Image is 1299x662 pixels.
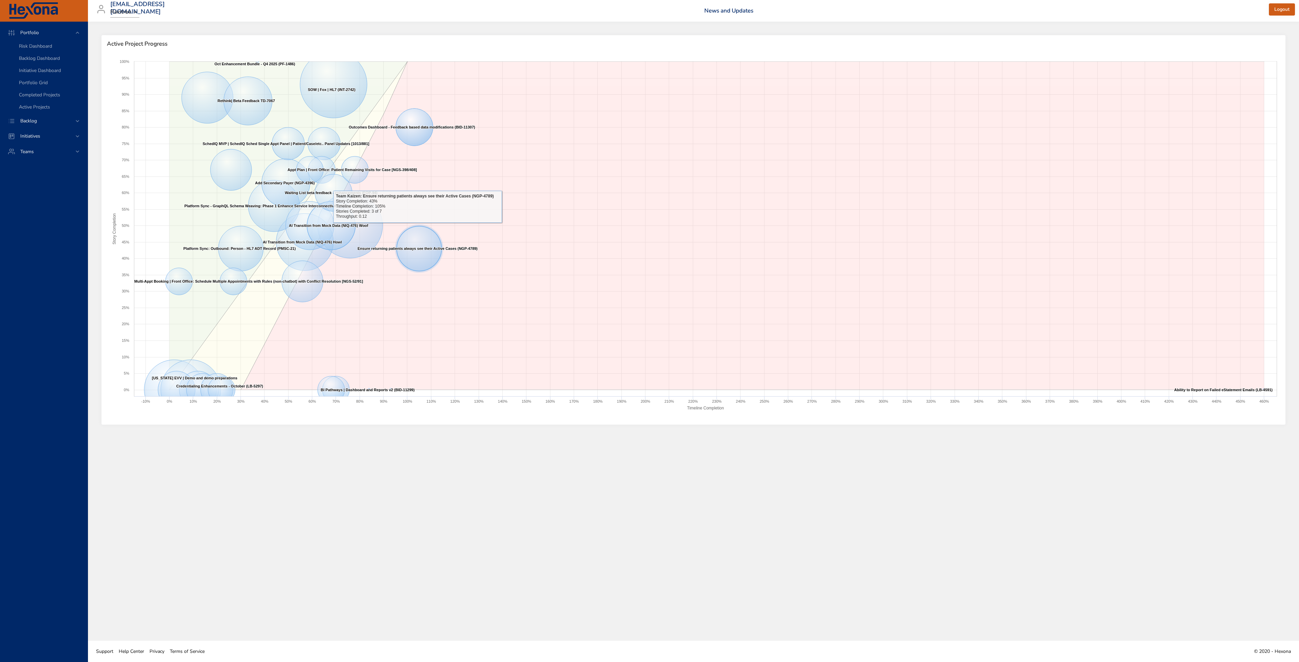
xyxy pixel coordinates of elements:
text: 90% [122,92,129,96]
text: 290% [855,399,864,403]
text: 450% [1236,399,1245,403]
text: 360% [1021,399,1031,403]
text: 5% [124,371,129,375]
span: Privacy [150,648,164,655]
span: Risk Dashboard [19,43,52,49]
text: 170% [569,399,579,403]
text: 370% [1045,399,1055,403]
text: 60% [122,191,129,195]
div: Raintree [110,7,139,18]
text: 100% [403,399,412,403]
text: [US_STATE] EVV | Demo and demo preparations [152,376,237,380]
text: 440% [1212,399,1221,403]
text: 10% [122,355,129,359]
text: Waiting List beta feedback - enhancements (FOP-94) [285,191,378,195]
text: 310% [903,399,912,403]
text: 110% [427,399,436,403]
a: Support [93,644,116,659]
button: Logout [1269,3,1295,16]
text: Ensure returning patients always see their Active Cases (NGP-4789) [358,246,478,251]
text: 250% [760,399,769,403]
text: 410% [1140,399,1150,403]
text: 75% [122,142,129,146]
text: 50% [285,399,292,403]
text: AI Transition from Mock Data (NIQ-476) Woof [289,223,368,228]
text: 200% [641,399,650,403]
text: 35% [122,273,129,277]
text: 55% [122,207,129,211]
text: 180% [593,399,602,403]
text: Outcomes Dashboard - Feedback based data modifications (BID-11307) [349,125,475,129]
span: Active Projects [19,104,50,110]
text: 15% [122,338,129,342]
span: Completed Projects [19,92,60,98]
text: 130% [474,399,483,403]
span: © 2020 - Hexona [1254,648,1291,655]
span: Portfolio [15,29,44,36]
span: Portfolio Grid [19,79,48,86]
text: -10% [141,399,150,403]
a: Privacy [147,644,167,659]
text: 340% [974,399,983,403]
text: 25% [122,306,129,310]
text: 50% [122,223,129,228]
text: 90% [380,399,387,403]
text: Platform Sync - GraphQL Schema Weaving: Phase 1 Enhance Service Interconnectivity (Micro-1335) [184,204,361,208]
text: 460% [1259,399,1269,403]
text: BI Pathways | Dashboard and Reports v2 (BID-11299) [321,388,415,392]
text: 160% [545,399,555,403]
text: 0% [124,388,129,392]
text: 210% [664,399,674,403]
text: Platform Sync: Outbound: Person - HL7 ADT Record (PMSC-21) [183,246,296,251]
text: 190% [617,399,626,403]
text: 40% [122,256,129,260]
text: 230% [712,399,722,403]
text: 140% [498,399,507,403]
text: 420% [1164,399,1174,403]
text: 30% [237,399,245,403]
text: Multi-Appt Booking | Front Office: Schedule Multiple Appointments with Rules (non-chatbot) with C... [134,279,363,283]
span: Support [96,648,113,655]
text: 40% [261,399,268,403]
text: 240% [736,399,745,403]
text: Oct Enhancement Bundle - Q4 2025 (PF-1486) [214,62,295,66]
span: Help Center [119,648,144,655]
text: 220% [688,399,698,403]
span: Teams [15,148,39,155]
span: Backlog [15,118,42,124]
text: 10% [189,399,197,403]
text: 45% [122,240,129,244]
text: 280% [831,399,841,403]
text: SOW | Fox | HL7 (INT-2742) [308,88,356,92]
span: Logout [1274,5,1290,14]
a: Help Center [116,644,147,659]
span: Backlog Dashboard [19,55,60,62]
text: 150% [522,399,531,403]
text: 20% [122,322,129,326]
img: Hexona [8,2,59,19]
text: 270% [807,399,817,403]
text: 30% [122,289,129,293]
a: News and Updates [704,7,753,15]
text: 95% [122,76,129,80]
text: Add Secondary Payer (NGP-4396) [255,181,315,185]
text: Credentialing Enhancements - October (LB-5297) [176,384,263,388]
text: 70% [122,158,129,162]
text: Ability to Report on Failed eStatement Emails (LB-4591) [1174,388,1273,392]
h3: [EMAIL_ADDRESS][DOMAIN_NAME] [110,1,165,15]
text: 65% [122,174,129,179]
text: 330% [950,399,959,403]
text: Timeline Completion [687,406,724,410]
text: 350% [998,399,1007,403]
span: Active Project Progress [107,41,1280,47]
text: 0% [167,399,172,403]
text: 85% [122,109,129,113]
text: 260% [783,399,793,403]
a: Terms of Service [167,644,207,659]
text: 70% [332,399,340,403]
text: 120% [450,399,460,403]
span: Initiative Dashboard [19,67,61,74]
text: Appt Plan | Front Office: Patient Remaining Visits for Case [NGS-398/408] [288,168,417,172]
span: Initiatives [15,133,46,139]
text: 80% [122,125,129,129]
